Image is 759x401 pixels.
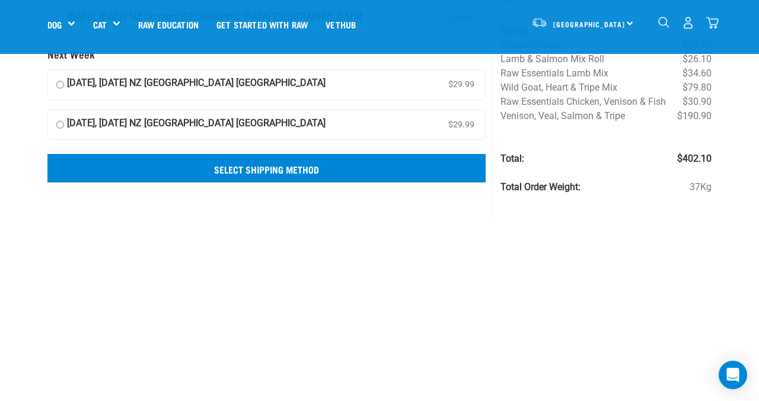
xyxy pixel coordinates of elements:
[553,22,625,26] span: [GEOGRAPHIC_DATA]
[47,49,486,60] h5: Next Week
[93,18,107,31] a: Cat
[446,76,477,94] span: $29.99
[500,181,581,193] strong: Total Order Weight:
[682,17,694,29] img: user.png
[719,361,747,389] div: Open Intercom Messenger
[500,153,524,164] strong: Total:
[208,1,317,48] a: Get started with Raw
[706,17,719,29] img: home-icon@2x.png
[683,66,712,81] span: $34.60
[500,96,666,107] span: Raw Essentials Chicken, Venison & Fish
[500,53,604,65] span: Lamb & Salmon Mix Roll
[677,109,712,123] span: $190.90
[47,154,486,182] input: Select Shipping Method
[317,1,365,48] a: Vethub
[677,152,712,166] span: $402.10
[67,76,326,94] strong: [DATE], [DATE] NZ [GEOGRAPHIC_DATA] [GEOGRAPHIC_DATA]
[47,18,62,31] a: Dog
[531,17,547,28] img: van-moving.png
[56,116,64,134] input: [DATE], [DATE] NZ [GEOGRAPHIC_DATA] [GEOGRAPHIC_DATA] $29.99
[500,110,625,121] span: Venison, Veal, Salmon & Tripe
[67,116,326,134] strong: [DATE], [DATE] NZ [GEOGRAPHIC_DATA] [GEOGRAPHIC_DATA]
[683,95,712,109] span: $30.90
[683,52,712,66] span: $26.10
[690,180,712,194] span: 37Kg
[446,116,477,134] span: $29.99
[129,1,208,48] a: Raw Education
[56,76,64,94] input: [DATE], [DATE] NZ [GEOGRAPHIC_DATA] [GEOGRAPHIC_DATA] $29.99
[683,81,712,95] span: $79.80
[658,17,669,28] img: home-icon-1@2x.png
[500,82,617,93] span: Wild Goat, Heart & Tripe Mix
[500,68,608,79] span: Raw Essentials Lamb Mix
